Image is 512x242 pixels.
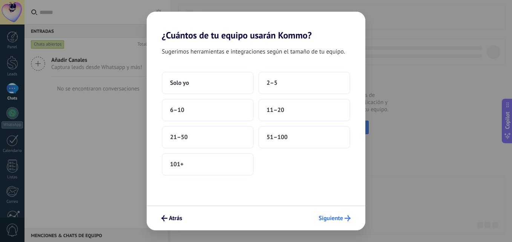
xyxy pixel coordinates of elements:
span: 101+ [170,161,184,168]
button: Siguiente [315,212,354,225]
span: 6–10 [170,106,184,114]
h2: ¿Cuántos de tu equipo usarán Kommo? [147,12,365,41]
button: 11–20 [258,99,350,121]
button: 2–5 [258,72,350,94]
span: 51–100 [267,133,288,141]
button: 6–10 [162,99,254,121]
button: Solo yo [162,72,254,94]
span: Sugerimos herramientas e integraciones según el tamaño de tu equipo. [162,47,345,57]
span: Siguiente [319,216,343,221]
button: 51–100 [258,126,350,149]
span: 21–50 [170,133,188,141]
button: 21–50 [162,126,254,149]
button: Atrás [158,212,185,225]
span: 11–20 [267,106,284,114]
span: Atrás [169,216,182,221]
span: Solo yo [170,79,189,87]
span: 2–5 [267,79,277,87]
button: 101+ [162,153,254,176]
